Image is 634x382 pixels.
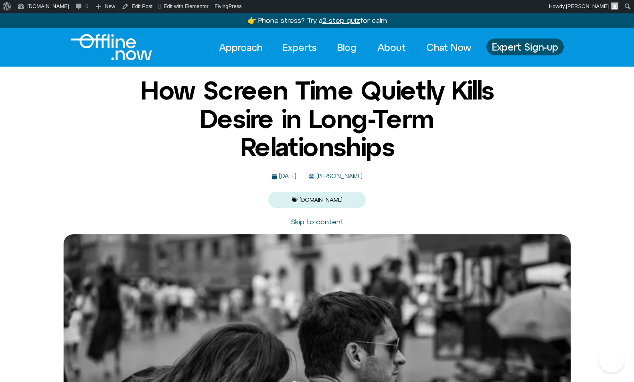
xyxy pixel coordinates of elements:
time: [DATE] [279,173,296,179]
u: 2-step quiz [322,16,360,24]
a: [DATE] [271,173,296,180]
img: Offline.Now logo in white. Text of the words offline.now with a line going through the "O" [71,34,152,60]
a: About [370,39,413,56]
a: [DOMAIN_NAME] [300,197,342,203]
a: Chat Now [419,39,478,56]
a: Blog [330,39,364,56]
a: [PERSON_NAME] [309,173,363,180]
span: Expert Sign-up [492,42,558,52]
nav: Menu [212,39,478,56]
a: 👉 Phone stress? Try a2-step quizfor calm [247,16,387,24]
h1: How Screen Time Quietly Kills Desire in Long-Term Relationships [123,76,512,161]
span: [PERSON_NAME] [566,3,609,9]
span: [PERSON_NAME] [314,173,363,180]
a: Expert Sign-up [486,39,564,55]
div: Logo [71,34,138,60]
a: Skip to content [291,217,344,226]
iframe: Botpress [599,347,624,372]
a: Approach [212,39,269,56]
a: Experts [275,39,324,56]
span: Edit with Elementor [164,3,209,9]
